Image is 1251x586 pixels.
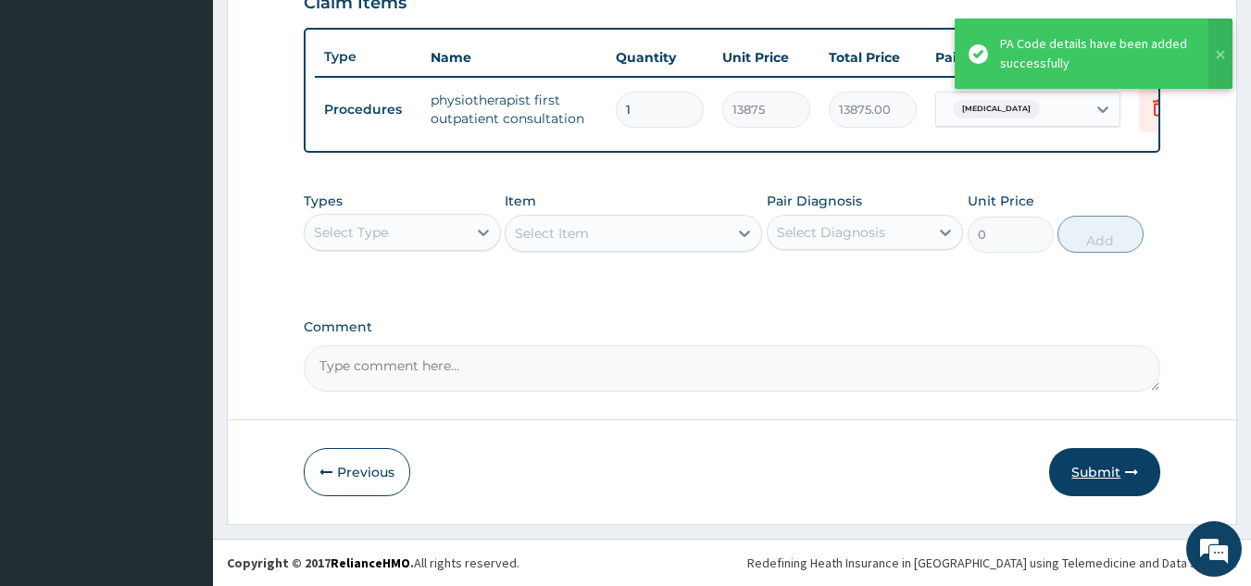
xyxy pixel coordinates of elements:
div: Select Type [314,223,388,242]
label: Unit Price [968,192,1034,210]
td: physiotherapist first outpatient consultation [421,81,607,137]
button: Submit [1049,448,1160,496]
th: Type [315,40,421,74]
label: Types [304,193,343,209]
div: Select Diagnosis [777,223,885,242]
div: Redefining Heath Insurance in [GEOGRAPHIC_DATA] using Telemedicine and Data Science! [747,554,1237,572]
button: Previous [304,448,410,496]
button: Add [1057,216,1144,253]
textarea: Type your message and hit 'Enter' [9,390,353,455]
footer: All rights reserved. [213,539,1251,586]
label: Item [505,192,536,210]
div: Minimize live chat window [304,9,348,54]
label: Comment [304,319,1161,335]
th: Pair Diagnosis [926,39,1130,76]
td: Procedures [315,93,421,127]
span: [MEDICAL_DATA] [953,100,1040,118]
span: We're online! [107,175,256,362]
a: RelianceHMO [331,555,410,571]
div: PA Code details have been added successfully [1000,34,1191,73]
label: Pair Diagnosis [767,192,862,210]
div: Chat with us now [96,104,311,128]
th: Name [421,39,607,76]
th: Total Price [819,39,926,76]
th: Unit Price [713,39,819,76]
img: d_794563401_company_1708531726252_794563401 [34,93,75,139]
strong: Copyright © 2017 . [227,555,414,571]
th: Quantity [607,39,713,76]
